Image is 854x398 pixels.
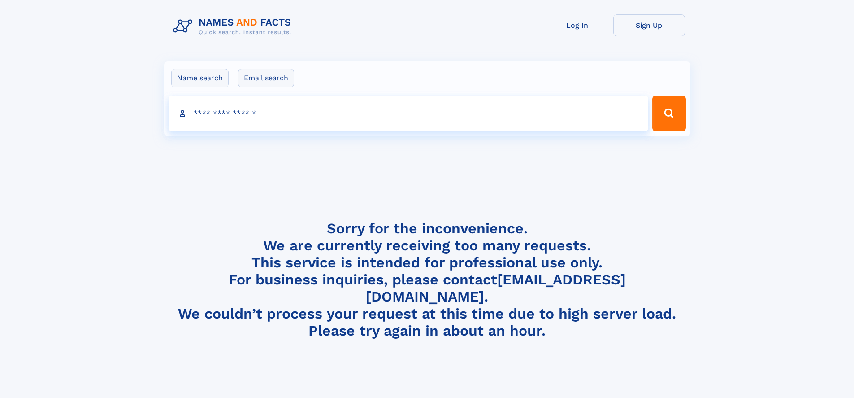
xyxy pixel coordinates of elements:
[171,69,229,87] label: Name search
[169,96,649,131] input: search input
[169,220,685,340] h4: Sorry for the inconvenience. We are currently receiving too many requests. This service is intend...
[613,14,685,36] a: Sign Up
[652,96,685,131] button: Search Button
[169,14,299,39] img: Logo Names and Facts
[366,271,626,305] a: [EMAIL_ADDRESS][DOMAIN_NAME]
[238,69,294,87] label: Email search
[542,14,613,36] a: Log In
